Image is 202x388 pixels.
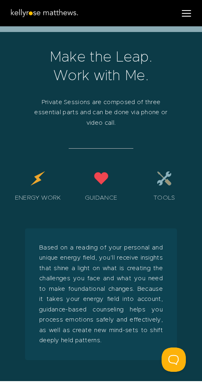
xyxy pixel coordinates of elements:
a: Kellyrose Matthews logo [10,11,79,19]
p: Based on a reading of your personal and unique energy field, you’ll receive insights that shine a... [25,228,177,360]
h3: Work with Me. [8,66,194,85]
div: Menu [177,6,197,20]
iframe: Toggle Customer Support [162,347,186,372]
p: Private Sessions are composed of three essential parts and can be done via phone or video call. [30,97,172,128]
img: Kellyrose Matthews logo [10,9,79,17]
h3: Make the Leap. [8,48,194,67]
